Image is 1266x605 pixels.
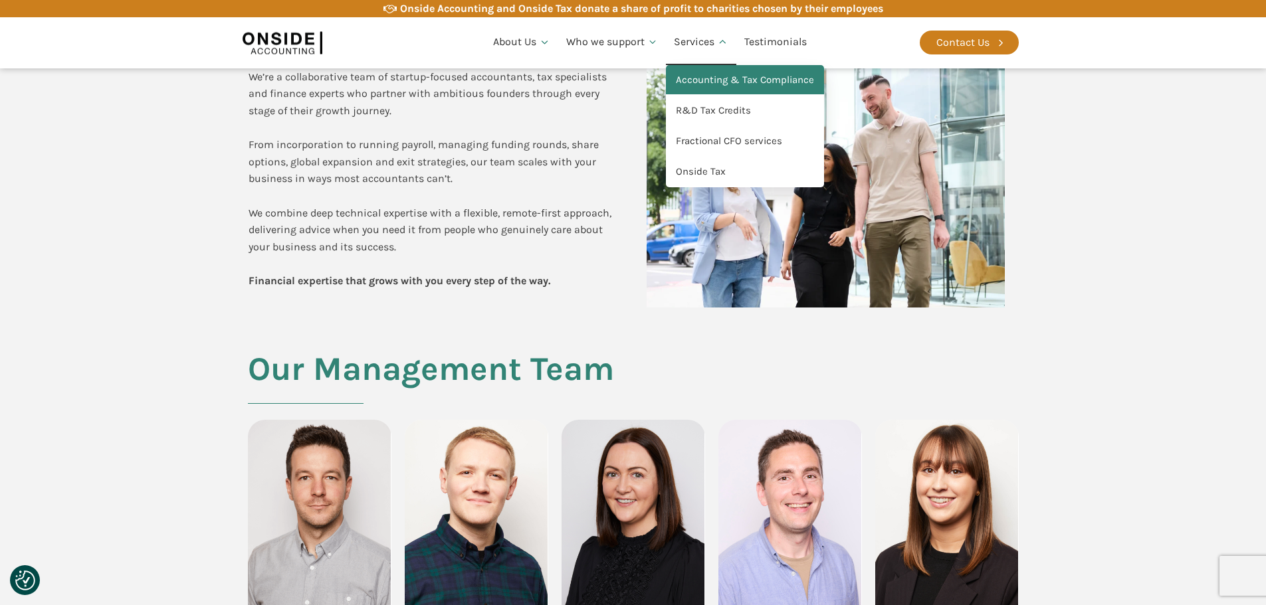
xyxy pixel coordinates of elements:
[243,27,322,58] img: Onside Accounting
[485,20,558,65] a: About Us
[558,20,667,65] a: Who we support
[666,157,824,187] a: Onside Tax
[666,96,824,126] a: R&D Tax Credits
[248,351,614,420] h2: Our Management Team
[249,68,620,290] div: We’re a collaborative team of startup-focused accountants, tax specialists and finance experts wh...
[15,570,35,590] button: Consent Preferences
[15,570,35,590] img: Revisit consent button
[920,31,1019,54] a: Contact Us
[249,274,550,287] b: Financial expertise that grows with you every step of the way.
[936,34,990,51] div: Contact Us
[736,20,815,65] a: Testimonials
[666,126,824,157] a: Fractional CFO services
[666,65,824,96] a: Accounting & Tax Compliance
[666,20,736,65] a: Services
